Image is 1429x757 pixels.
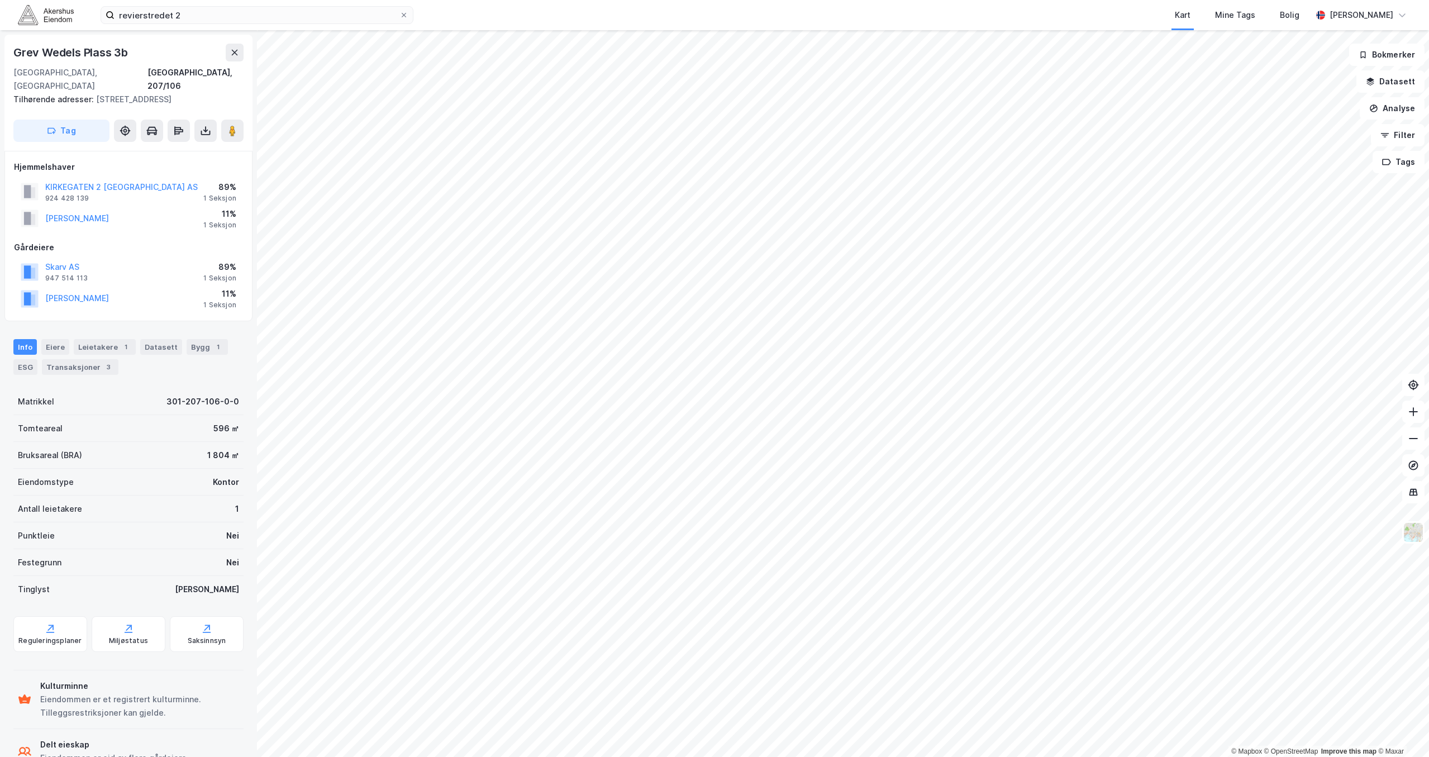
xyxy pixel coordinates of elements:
div: [PERSON_NAME] [175,583,239,596]
div: 11% [203,207,236,221]
div: Gårdeiere [14,241,243,254]
div: Nei [226,529,239,542]
div: Bygg [187,339,228,355]
div: [PERSON_NAME] [1330,8,1393,22]
div: 1 Seksjon [203,194,236,203]
div: [STREET_ADDRESS] [13,93,235,106]
div: [GEOGRAPHIC_DATA], 207/106 [147,66,244,93]
button: Filter [1371,124,1425,146]
div: Transaksjoner [42,359,118,375]
div: 1 Seksjon [203,274,236,283]
img: akershus-eiendom-logo.9091f326c980b4bce74ccdd9f866810c.svg [18,5,74,25]
button: Analyse [1360,97,1425,120]
a: OpenStreetMap [1264,748,1318,755]
div: Kart [1175,8,1190,22]
div: 1 [235,502,239,516]
div: 11% [203,287,236,301]
div: 3 [103,361,114,373]
div: 1 Seksjon [203,301,236,310]
div: Tomteareal [18,422,63,435]
div: 1 Seksjon [203,221,236,230]
img: Z [1403,522,1424,543]
div: Hjemmelshaver [14,160,243,174]
div: 924 428 139 [45,194,89,203]
div: Bolig [1280,8,1299,22]
div: Tinglyst [18,583,50,596]
a: Mapbox [1231,748,1262,755]
div: ESG [13,359,37,375]
div: 1 [120,341,131,353]
div: 1 804 ㎡ [207,449,239,462]
div: Datasett [140,339,182,355]
button: Datasett [1356,70,1425,93]
div: Grev Wedels Plass 3b [13,44,130,61]
div: 596 ㎡ [213,422,239,435]
input: Søk på adresse, matrikkel, gårdeiere, leietakere eller personer [115,7,399,23]
div: Eiendommen er et registrert kulturminne. Tilleggsrestriksjoner kan gjelde. [40,693,239,720]
div: Festegrunn [18,556,61,569]
div: Matrikkel [18,395,54,408]
div: 1 [212,341,223,353]
div: [GEOGRAPHIC_DATA], [GEOGRAPHIC_DATA] [13,66,147,93]
div: Kontor [213,475,239,489]
span: Tilhørende adresser: [13,94,96,104]
div: 89% [203,260,236,274]
div: Saksinnsyn [188,636,226,645]
iframe: Chat Widget [1373,703,1429,757]
div: Reguleringsplaner [18,636,82,645]
div: 89% [203,180,236,194]
div: Bruksareal (BRA) [18,449,82,462]
a: Improve this map [1321,748,1376,755]
div: Eiendomstype [18,475,74,489]
div: Mine Tags [1215,8,1255,22]
button: Bokmerker [1349,44,1425,66]
div: Eiere [41,339,69,355]
div: Miljøstatus [109,636,148,645]
div: 947 514 113 [45,274,88,283]
div: Delt eieskap [40,738,187,751]
div: Punktleie [18,529,55,542]
div: 301-207-106-0-0 [166,395,239,408]
div: Kulturminne [40,679,239,693]
div: Leietakere [74,339,136,355]
div: Info [13,339,37,355]
div: Kontrollprogram for chat [1373,703,1429,757]
button: Tags [1373,151,1425,173]
div: Antall leietakere [18,502,82,516]
button: Tag [13,120,109,142]
div: Nei [226,556,239,569]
